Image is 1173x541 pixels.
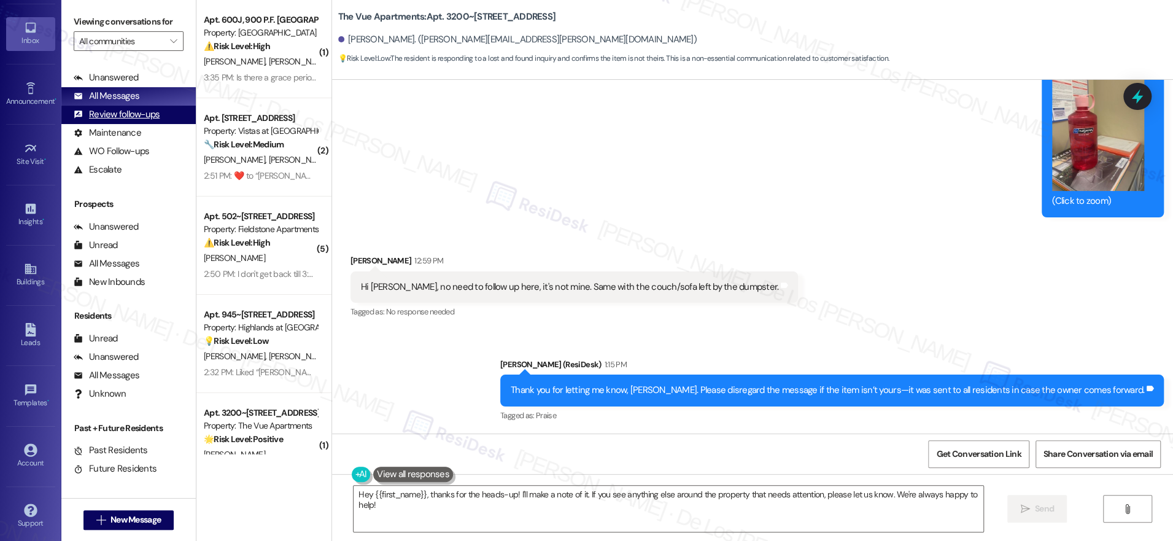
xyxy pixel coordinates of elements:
i:  [96,515,106,525]
a: Site Visit • [6,138,55,171]
div: 2:32 PM: Liked “[PERSON_NAME] (Highlands at [GEOGRAPHIC_DATA] Apartments): Hey [PERSON_NAME] and ... [204,367,1159,378]
strong: 💡 Risk Level: Low [338,53,390,63]
div: Unread [74,332,118,345]
div: Past + Future Residents [61,422,196,435]
div: [PERSON_NAME] [350,254,799,271]
i:  [170,36,177,46]
div: Maintenance [74,126,141,139]
div: Property: Highlands at [GEOGRAPHIC_DATA] Apartments [204,321,317,334]
div: Apt. [STREET_ADDRESS] [204,112,317,125]
a: Account [6,440,55,473]
span: Praise [536,410,556,421]
span: Get Conversation Link [936,448,1021,461]
button: Zoom image [1052,68,1144,191]
span: [PERSON_NAME] [204,56,269,67]
div: Prospects [61,198,196,211]
div: Thank you for letting me know, [PERSON_NAME]. Please disregard the message if the item isn’t your... [511,384,1144,397]
span: [PERSON_NAME] [268,351,330,362]
a: Templates • [6,379,55,413]
div: All Messages [74,90,139,103]
span: [PERSON_NAME] [204,449,265,460]
div: 2:51 PM: ​❤️​ to “ [PERSON_NAME] (Vistas at [GEOGRAPHIC_DATA]): Hi [PERSON_NAME], I understand th... [204,170,1070,181]
div: Escalate [74,163,122,176]
strong: ⚠️ Risk Level: High [204,41,270,52]
input: All communities [79,31,164,51]
textarea: Hey {{first_name}}, thanks for the heads-up! I'll make a note of it. If you see anything else aro... [354,486,983,532]
button: Get Conversation Link [928,440,1029,468]
div: Property: The Vue Apartments [204,419,317,432]
span: [PERSON_NAME] [204,351,269,362]
strong: 🌟 Risk Level: Positive [204,434,283,445]
span: [PERSON_NAME] [204,252,265,263]
div: (Click to zoom) [1052,195,1144,208]
div: Tagged as: [500,407,1164,424]
div: Property: Fieldstone Apartments [204,223,317,236]
div: All Messages [74,369,139,382]
div: Apt. 945~[STREET_ADDRESS] [204,308,317,321]
div: New Inbounds [74,276,145,289]
span: • [42,216,44,224]
div: [PERSON_NAME] (ResiDesk) [500,358,1164,375]
div: Property: [GEOGRAPHIC_DATA] [204,26,317,39]
span: • [44,155,46,164]
span: Send [1035,502,1054,515]
i:  [1020,504,1029,514]
a: Insights • [6,198,55,232]
strong: 💡 Risk Level: Low [204,335,269,346]
strong: ⚠️ Risk Level: High [204,237,270,248]
div: Apt. 502~[STREET_ADDRESS] [204,210,317,223]
div: Unanswered [74,71,139,84]
div: Unanswered [74,220,139,233]
div: Unread [74,239,118,252]
a: Support [6,500,55,533]
span: No response needed [386,306,454,317]
button: Share Conversation via email [1036,440,1161,468]
div: 12:59 PM [411,254,443,267]
span: [PERSON_NAME] [268,56,330,67]
label: Viewing conversations for [74,12,184,31]
div: WO Follow-ups [74,145,149,158]
b: The Vue Apartments: Apt. 3200~[STREET_ADDRESS] [338,10,556,23]
div: [PERSON_NAME]. ([PERSON_NAME][EMAIL_ADDRESS][PERSON_NAME][DOMAIN_NAME]) [338,33,697,46]
div: Review follow-ups [74,108,160,121]
span: [PERSON_NAME] [204,154,269,165]
div: Tagged as: [350,303,799,321]
i:  [1123,504,1132,514]
div: Unanswered [74,351,139,364]
span: • [47,397,49,405]
div: Apt. 3200~[STREET_ADDRESS] [204,407,317,419]
span: [PERSON_NAME] [268,154,330,165]
div: Future Residents [74,462,157,475]
div: 1:15 PM [601,358,626,371]
div: Past Residents [74,444,148,457]
span: Share Conversation via email [1043,448,1153,461]
button: Send [1007,495,1067,523]
div: Property: Vistas at [GEOGRAPHIC_DATA] [204,125,317,138]
div: Unknown [74,387,126,400]
div: Residents [61,309,196,322]
div: 3:35 PM: Is there a grace period for paying my rent? My company will issue paper checks [DATE], s... [204,72,728,83]
button: New Message [83,510,174,530]
a: Leads [6,319,55,352]
span: New Message [110,513,161,526]
span: : The resident is responding to a lost and found inquiry and confirms the item is not theirs. Thi... [338,52,889,65]
div: All Messages [74,257,139,270]
div: Apt. 600J, 900 P.F. [GEOGRAPHIC_DATA] [204,14,317,26]
div: 2:50 PM: I don't get back till 3:30 or 4:00 [DATE] evening [PERSON_NAME] [204,268,465,279]
a: Inbox [6,17,55,50]
strong: 🔧 Risk Level: Medium [204,139,284,150]
div: Hi [PERSON_NAME], no need to follow up here, it's not mine. Same with the couch/sofa left by the ... [361,281,779,294]
span: • [55,95,56,104]
a: Buildings [6,259,55,292]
